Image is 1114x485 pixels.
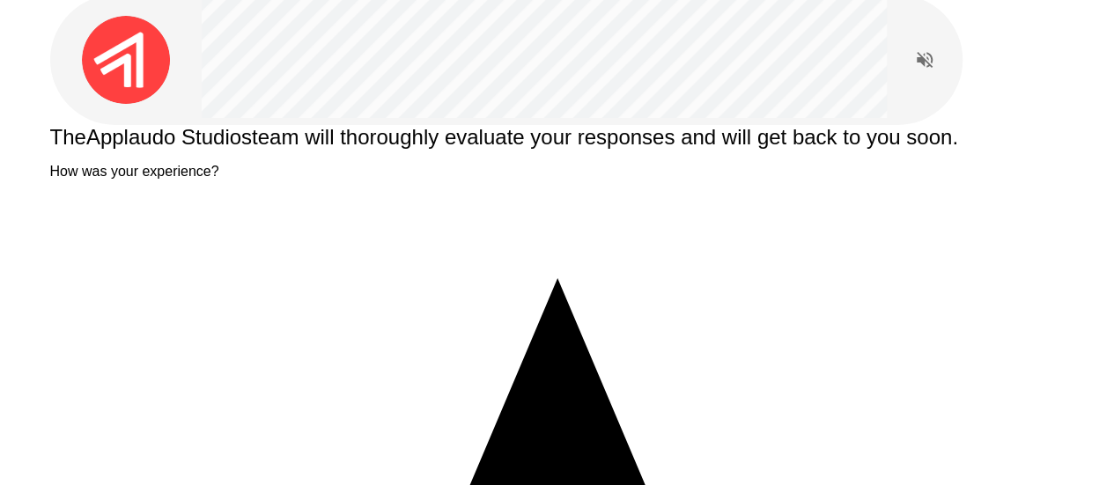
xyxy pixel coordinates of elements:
[82,16,170,104] img: applaudo_avatar.png
[86,125,252,149] span: Applaudo Studios
[50,164,1065,180] p: How was your experience?
[252,125,958,149] span: team will thoroughly evaluate your responses and will get back to you soon.
[50,125,86,149] span: The
[907,42,942,77] button: Read questions aloud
